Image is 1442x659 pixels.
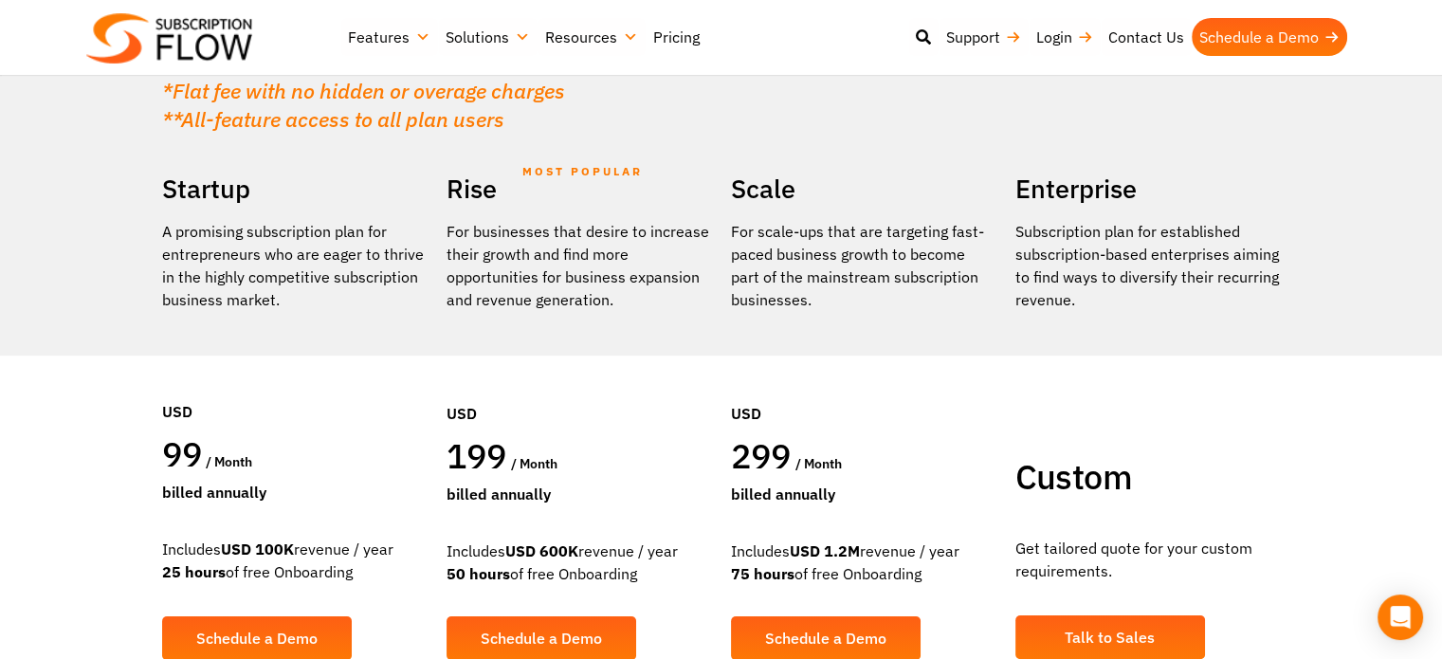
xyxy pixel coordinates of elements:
[1015,454,1132,499] span: Custom
[447,433,507,478] span: 199
[447,483,712,505] div: Billed Annually
[438,18,538,56] a: Solutions
[1101,18,1192,56] a: Contact Us
[162,343,428,432] div: USD
[162,431,203,476] span: 99
[447,564,510,583] strong: 50 hours
[86,13,252,64] img: Subscriptionflow
[795,455,842,472] span: / month
[731,540,996,585] div: Includes revenue / year of free Onboarding
[522,150,643,193] span: MOST POPULAR
[790,541,860,560] strong: USD 1.2M
[162,105,504,133] em: **All-feature access to all plan users
[221,540,294,558] strong: USD 100K
[481,631,602,646] span: Schedule a Demo
[447,220,712,311] div: For businesses that desire to increase their growth and find more opportunities for business expa...
[162,220,428,311] p: A promising subscription plan for entrepreneurs who are eager to thrive in the highly competitive...
[162,481,428,503] div: Billed Annually
[162,77,565,104] em: *Flat fee with no hidden or overage charges
[646,18,707,56] a: Pricing
[340,18,438,56] a: Features
[1029,18,1101,56] a: Login
[939,18,1029,56] a: Support
[447,167,712,211] h2: Rise
[511,455,557,472] span: / month
[1015,167,1281,211] h2: Enterprise
[162,167,428,211] h2: Startup
[1015,615,1205,659] a: Talk to Sales
[505,541,578,560] strong: USD 600K
[162,538,428,583] div: Includes revenue / year of free Onboarding
[731,345,996,434] div: USD
[731,167,996,211] h2: Scale
[731,483,996,505] div: Billed Annually
[447,540,712,585] div: Includes revenue / year of free Onboarding
[731,433,792,478] span: 299
[765,631,886,646] span: Schedule a Demo
[206,453,252,470] span: / month
[1015,537,1281,582] p: Get tailored quote for your custom requirements.
[731,564,794,583] strong: 75 hours
[731,220,996,311] div: For scale-ups that are targeting fast-paced business growth to become part of the mainstream subs...
[538,18,646,56] a: Resources
[447,345,712,434] div: USD
[196,631,318,646] span: Schedule a Demo
[1065,630,1155,645] span: Talk to Sales
[1378,595,1423,640] div: Open Intercom Messenger
[1015,220,1281,311] p: Subscription plan for established subscription-based enterprises aiming to find ways to diversify...
[162,562,226,581] strong: 25 hours
[1192,18,1347,56] a: Schedule a Demo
